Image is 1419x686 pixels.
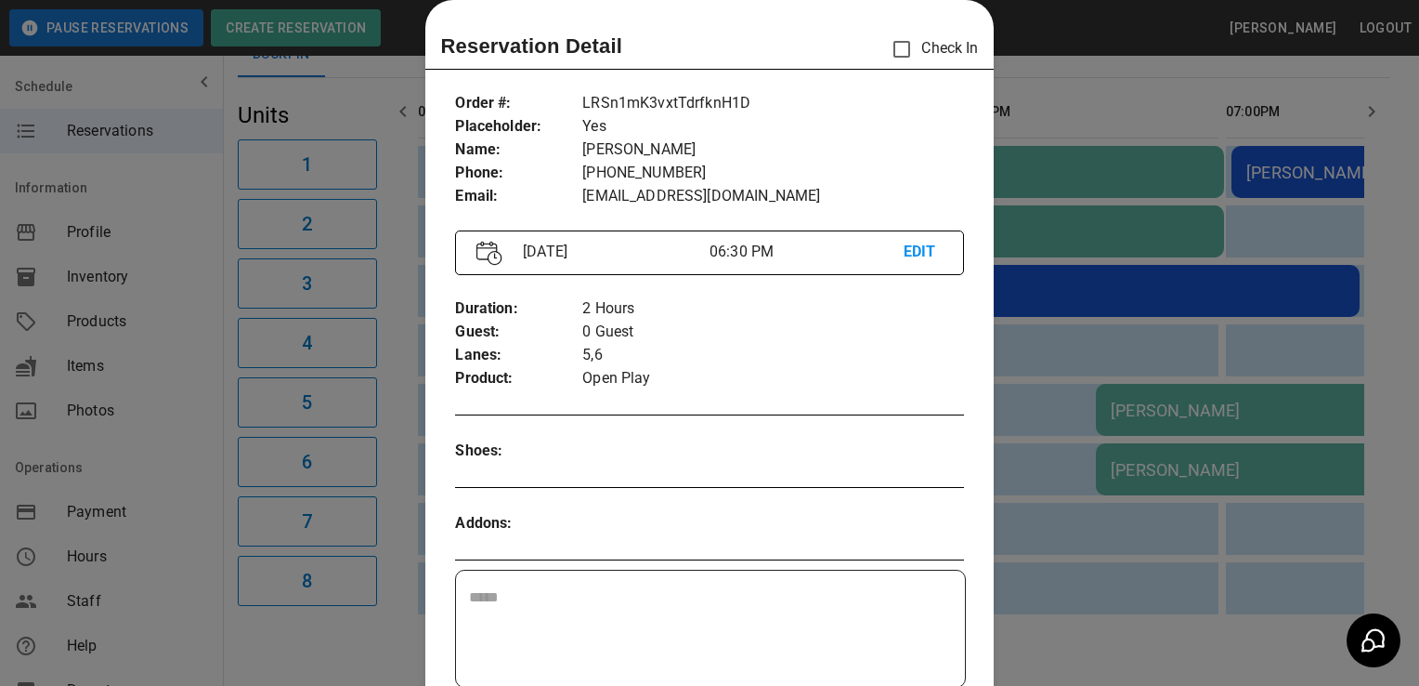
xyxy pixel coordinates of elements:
p: Duration : [455,297,582,321]
p: Open Play [582,367,963,390]
p: Order # : [455,92,582,115]
p: [EMAIL_ADDRESS][DOMAIN_NAME] [582,185,963,208]
p: Phone : [455,162,582,185]
p: Check In [882,30,978,69]
p: Lanes : [455,344,582,367]
p: [PHONE_NUMBER] [582,162,963,185]
p: Reservation Detail [440,31,622,61]
p: EDIT [904,241,943,264]
p: [PERSON_NAME] [582,139,963,162]
p: 06:30 PM [709,241,904,263]
p: [DATE] [515,241,709,263]
p: Placeholder : [455,115,582,139]
p: Name : [455,139,582,162]
p: 0 Guest [582,321,963,344]
p: Email : [455,185,582,208]
p: Yes [582,115,963,139]
p: Addons : [455,512,582,535]
p: 5,6 [582,344,963,367]
p: Shoes : [455,440,582,463]
p: 2 Hours [582,297,963,321]
p: Guest : [455,321,582,344]
p: LRSn1mK3vxtTdrfknH1D [582,92,963,115]
p: Product : [455,367,582,390]
img: Vector [476,241,502,266]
